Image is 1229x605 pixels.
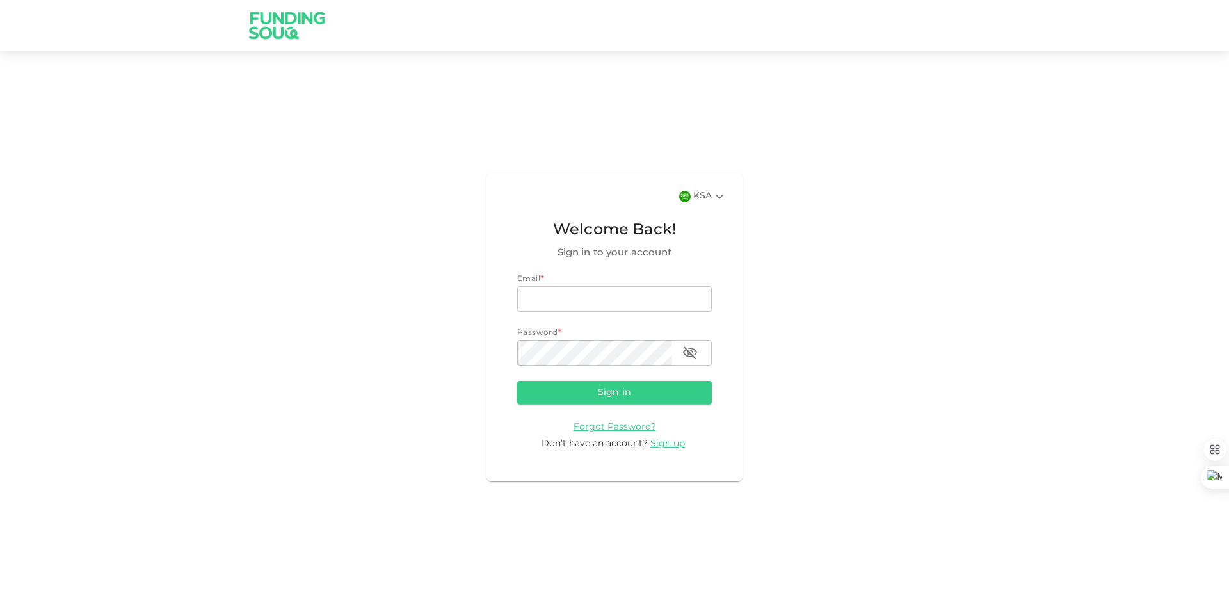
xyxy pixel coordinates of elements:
span: Sign up [650,439,685,448]
input: email [517,286,712,312]
span: Forgot Password? [574,423,656,432]
span: Password [517,329,558,337]
span: Welcome Back! [517,218,712,243]
img: flag-sa.b9a346574cdc8950dd34b50780441f57.svg [679,191,691,202]
button: Sign in [517,381,712,404]
input: password [517,340,672,366]
span: Email [517,275,540,283]
a: Forgot Password? [574,422,656,432]
div: KSA [693,189,727,204]
span: Don't have an account? [542,439,648,448]
span: Sign in to your account [517,245,712,261]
